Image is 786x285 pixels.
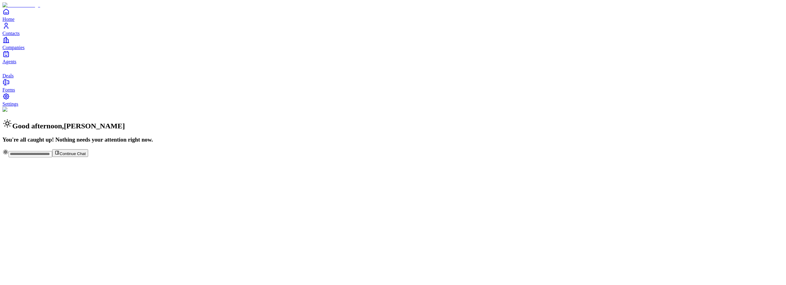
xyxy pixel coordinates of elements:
[2,2,40,8] img: Item Brain Logo
[2,50,784,64] a: Agents
[2,107,31,112] img: Background
[2,119,784,130] h2: Good afternoon , [PERSON_NAME]
[2,73,14,78] span: Deals
[2,64,784,78] a: deals
[2,31,20,36] span: Contacts
[2,149,784,157] div: Continue Chat
[52,149,88,157] button: Continue Chat
[2,22,784,36] a: Contacts
[2,87,15,92] span: Forms
[2,17,14,22] span: Home
[2,93,784,107] a: Settings
[2,101,18,107] span: Settings
[2,136,784,143] h3: You're all caught up! Nothing needs your attention right now.
[2,59,16,64] span: Agents
[2,8,784,22] a: Home
[60,151,86,156] span: Continue Chat
[2,36,784,50] a: Companies
[2,45,25,50] span: Companies
[2,79,784,92] a: Forms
